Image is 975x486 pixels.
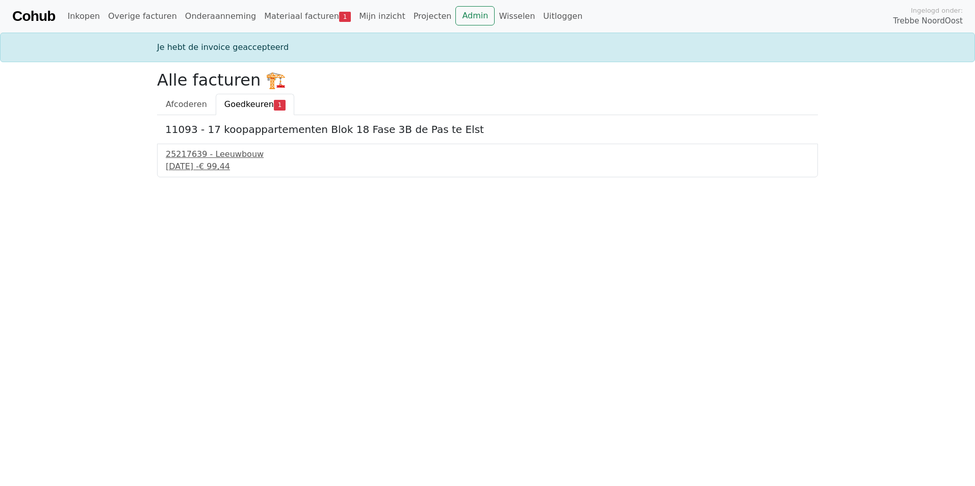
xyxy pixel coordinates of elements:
h2: Alle facturen 🏗️ [157,70,818,90]
a: Cohub [12,4,55,29]
span: 1 [274,100,286,110]
a: Goedkeuren1 [216,94,294,115]
div: Je hebt de invoice geaccepteerd [151,41,824,53]
a: Overige facturen [104,6,181,26]
a: Mijn inzicht [355,6,409,26]
a: Admin [455,6,495,25]
span: Trebbe NoordOost [893,15,963,27]
a: 25217639 - Leeuwbouw[DATE] -€ 99,44 [166,148,809,173]
span: 1 [339,12,351,22]
h5: 11093 - 17 koopappartementen Blok 18 Fase 3B de Pas te Elst [165,123,810,136]
a: Afcoderen [157,94,216,115]
span: Ingelogd onder: [911,6,963,15]
span: Goedkeuren [224,99,274,109]
a: Onderaanneming [181,6,260,26]
a: Projecten [409,6,456,26]
a: Inkopen [63,6,104,26]
a: Materiaal facturen1 [260,6,355,26]
div: [DATE] - [166,160,809,173]
div: 25217639 - Leeuwbouw [166,148,809,160]
span: € 99,44 [199,161,230,171]
a: Wisselen [495,6,539,26]
span: Afcoderen [166,99,207,109]
a: Uitloggen [539,6,586,26]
